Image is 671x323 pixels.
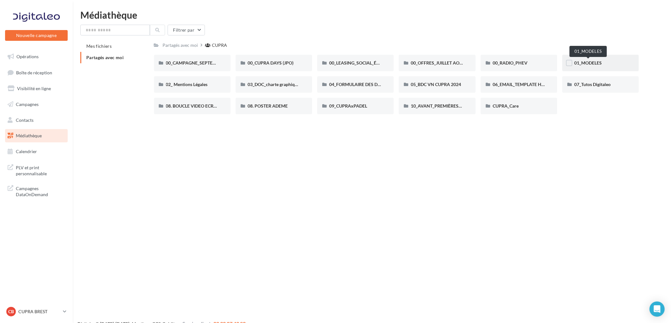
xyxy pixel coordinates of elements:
span: 00_CAMPAGNE_SEPTEMBRE [166,60,225,65]
span: 03_DOC_charte graphique et GUIDELINES [248,82,330,87]
span: CB [8,308,14,315]
span: Boîte de réception [16,70,52,75]
a: CB CUPRA BREST [5,306,68,318]
span: Calendrier [16,149,37,154]
span: Campagnes DataOnDemand [16,184,65,198]
div: Open Intercom Messenger [649,301,665,317]
span: Mes fichiers [86,43,112,49]
a: Contacts [4,114,69,127]
div: 01_MODELES [569,46,607,57]
span: 02_ Mentions Légales [166,82,208,87]
span: 00_OFFRES_JUILLET AOÛT [411,60,465,65]
span: Campagnes [16,102,39,107]
span: 00_RADIO_PHEV [493,60,527,65]
span: PLV et print personnalisable [16,163,65,177]
span: 06_EMAIL_TEMPLATE HTML CUPRA [493,82,566,87]
span: Opérations [16,54,39,59]
a: Médiathèque [4,129,69,142]
span: 00_LEASING_SOCIAL_ÉLECTRIQUE [329,60,400,65]
span: Visibilité en ligne [17,86,51,91]
span: 08. POSTER ADEME [248,103,288,109]
p: CUPRA BREST [18,308,60,315]
a: PLV et print personnalisable [4,161,69,179]
a: Calendrier [4,145,69,158]
span: Partagés avec moi [86,55,124,60]
span: 09_CUPRAxPADEL [329,103,367,109]
span: 10_AVANT_PREMIÈRES_CUPRA (VENTES PRIVEES) [411,103,514,109]
button: Nouvelle campagne [5,30,68,41]
button: Filtrer par [168,25,205,35]
span: 04_FORMULAIRE DES DEMANDES CRÉATIVES [329,82,423,87]
span: Contacts [16,117,34,122]
a: Opérations [4,50,69,63]
a: Visibilité en ligne [4,82,69,95]
span: CUPRA_Care [493,103,519,109]
a: Campagnes DataOnDemand [4,182,69,200]
span: 08. BOUCLE VIDEO ECRAN SHOWROOM [166,103,249,109]
a: Boîte de réception [4,66,69,79]
span: 01_MODELES [574,60,602,65]
span: 05_BDC VN CUPRA 2024 [411,82,461,87]
span: 00_CUPRA DAYS (JPO) [248,60,293,65]
span: Médiathèque [16,133,42,138]
span: 07_Tutos Digitaleo [574,82,611,87]
div: Médiathèque [80,10,663,20]
div: Partagés avec moi [163,42,198,48]
a: Campagnes [4,98,69,111]
div: CUPRA [212,42,227,48]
